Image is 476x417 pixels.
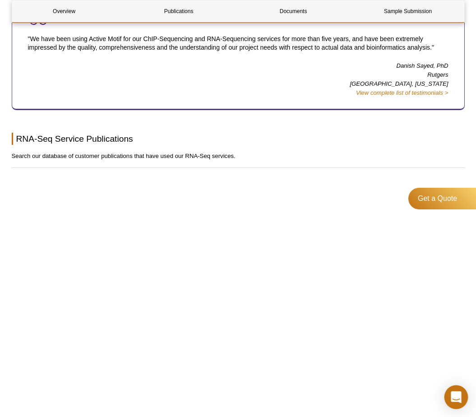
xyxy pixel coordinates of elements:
[12,152,465,161] p: Search our database of customer publications that have used our RNA-Seq services.
[12,133,465,145] h2: RNA-Seq Service Publications
[356,0,460,22] a: Sample Submission
[12,0,116,22] a: Overview
[241,0,346,22] a: Documents
[127,0,231,22] a: Publications
[356,89,448,96] a: View complete list of testimonials >
[28,26,448,61] p: "We have been using Active Motif for our ChIP-Sequencing and RNA-Sequencing services for more tha...
[408,188,476,209] a: Get a Quote
[444,385,468,409] div: Open Intercom Messenger
[28,61,448,97] p: Danish Sayed, PhD Rutgers [GEOGRAPHIC_DATA], [US_STATE]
